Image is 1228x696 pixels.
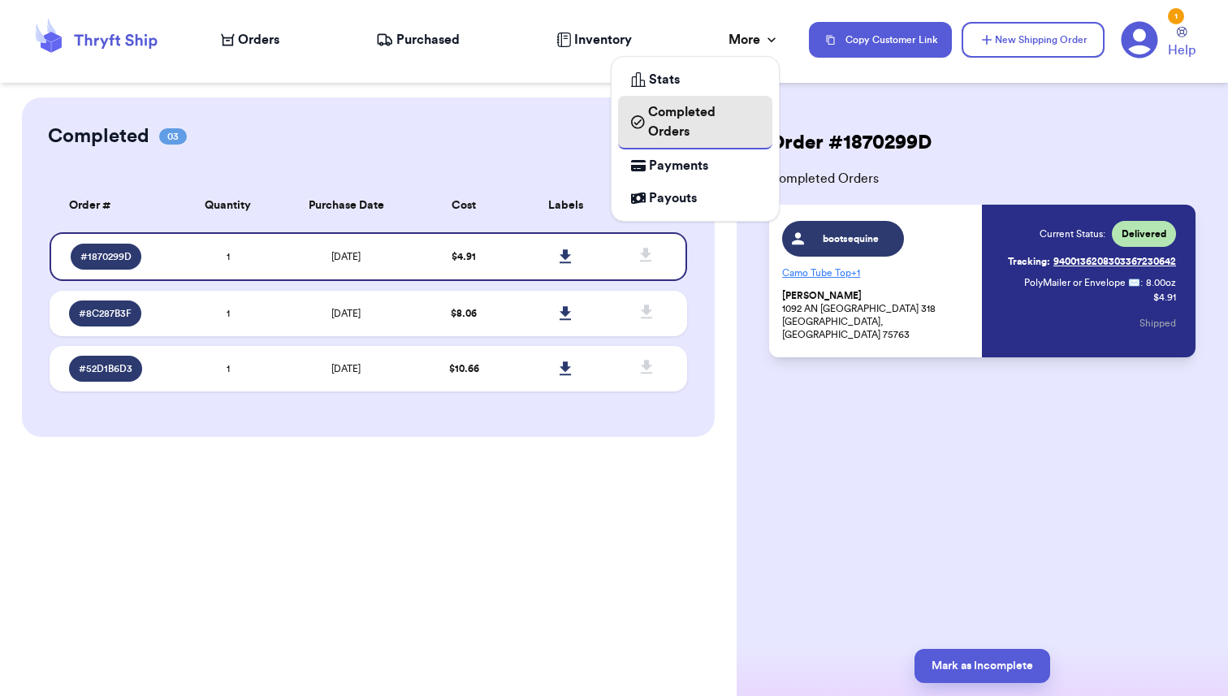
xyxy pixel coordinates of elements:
[915,649,1050,683] button: Mark as Incomplete
[238,30,279,50] span: Orders
[452,252,476,262] span: $ 4.91
[159,128,187,145] span: 03
[756,169,1209,188] span: Completed Orders
[227,309,230,318] span: 1
[648,102,759,141] span: Completed Orders
[809,22,952,58] button: Copy Customer Link
[1153,291,1176,304] p: $ 4.91
[1024,278,1140,287] span: PolyMailer or Envelope ✉️
[449,364,479,374] span: $ 10.66
[80,250,132,263] span: # 1870299D
[396,30,460,50] span: Purchased
[782,290,862,302] span: [PERSON_NAME]
[1168,41,1196,60] span: Help
[851,268,860,278] span: + 1
[782,289,972,341] p: 1092 AN [GEOGRAPHIC_DATA] 318 [GEOGRAPHIC_DATA], [GEOGRAPHIC_DATA] 75763
[331,364,361,374] span: [DATE]
[1008,249,1176,275] a: Tracking:9400136208303367230642
[1040,227,1105,240] span: Current Status:
[79,307,132,320] span: # 8C287B3F
[618,149,772,182] a: Payments
[331,309,361,318] span: [DATE]
[618,96,772,149] a: Completed Orders
[812,232,889,245] span: bootsequine
[962,22,1105,58] button: New Shipping Order
[451,309,477,318] span: $ 8.06
[1168,8,1184,24] div: 1
[221,30,279,50] a: Orders
[649,156,708,175] span: Payments
[782,260,972,286] p: Camo Tube Top
[227,364,230,374] span: 1
[515,179,617,232] th: Labels
[1168,27,1196,60] a: Help
[618,182,772,214] a: Payouts
[48,123,149,149] h2: Completed
[1140,276,1143,289] span: :
[1122,227,1166,240] span: Delivered
[618,63,772,96] a: Stats
[756,130,945,156] h2: Order # 1870299D
[574,30,632,50] span: Inventory
[279,179,413,232] th: Purchase Date
[177,179,279,232] th: Quantity
[1139,305,1176,341] button: Shipped
[1008,255,1050,268] span: Tracking:
[50,179,177,232] th: Order #
[1146,276,1176,289] span: 8.00 oz
[1121,21,1158,58] a: 1
[413,179,516,232] th: Cost
[556,30,632,50] a: Inventory
[649,70,680,89] span: Stats
[729,30,780,50] div: More
[79,362,132,375] span: # 52D1B6D3
[649,188,697,208] span: Payouts
[331,252,361,262] span: [DATE]
[376,30,460,50] a: Purchased
[227,252,230,262] span: 1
